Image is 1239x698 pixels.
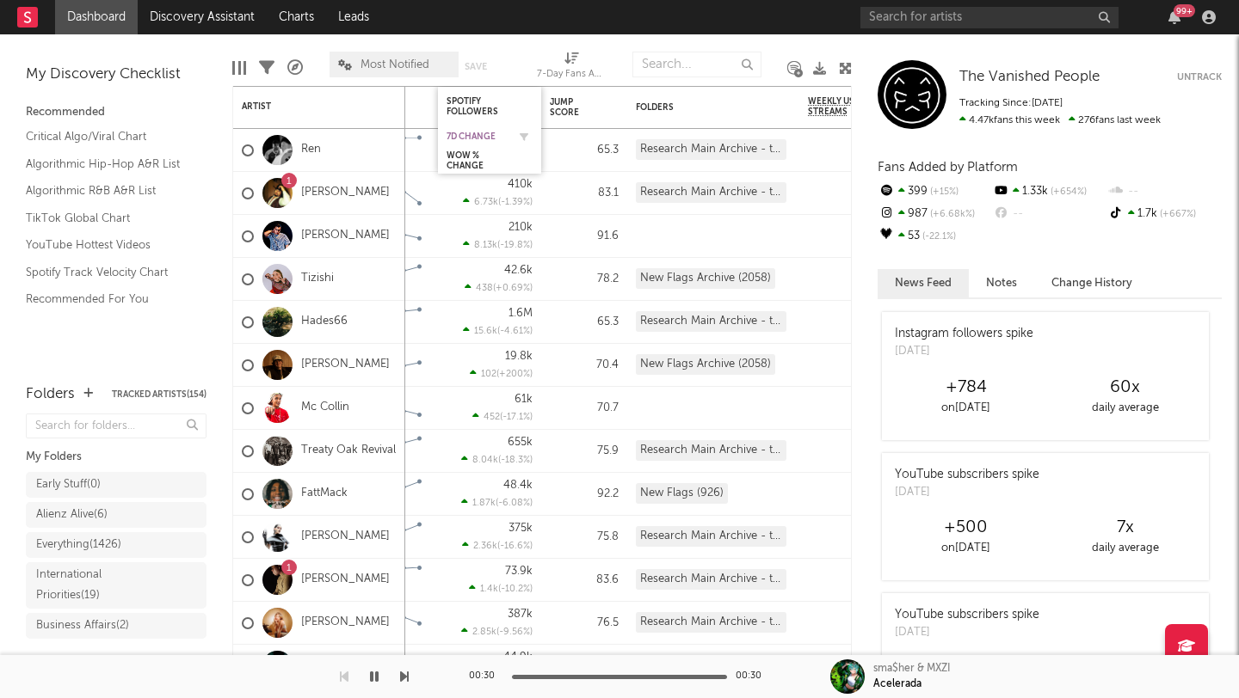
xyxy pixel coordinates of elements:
div: Everything ( 1426 ) [36,535,121,555]
span: 4.47k fans this week [959,115,1060,126]
div: New Flags (926) [636,483,728,504]
span: 438 [476,284,493,293]
div: My Discovery Checklist [26,64,206,85]
div: 1.7k [1107,203,1222,225]
div: [DATE] [895,343,1033,360]
a: Hades66 [301,315,348,329]
div: 73.9k [505,566,533,577]
div: 7d Change [447,132,507,142]
div: Jump Score [550,97,593,118]
a: Spotify Track Velocity Chart [26,263,189,282]
div: on [DATE] [886,538,1045,559]
span: 15.6k [474,327,497,336]
div: 99 + [1174,4,1195,17]
a: Business Affairs(2) [26,613,206,639]
div: Artist [242,101,371,112]
div: ( ) [469,583,533,594]
a: [PERSON_NAME] [301,530,390,544]
div: sma$her & MXZI [873,661,950,677]
div: ( ) [462,540,533,551]
div: ( ) [461,454,533,465]
div: New Flags Archive (2058) [636,354,775,375]
span: -18.3 % [501,456,530,465]
div: 75.8 [550,527,619,548]
div: Business Affairs ( 2 ) [36,615,129,636]
div: 70.7 [550,398,619,419]
a: International Priorities(19) [26,562,206,609]
span: -9.56 % [499,628,530,637]
div: ( ) [465,282,533,293]
input: Search... [632,52,761,77]
div: Early Stuff ( 0 ) [36,475,101,495]
a: Mc Collin [301,401,349,415]
span: 102 [481,370,496,379]
span: 2.36k [473,542,497,551]
div: 375k [509,523,533,534]
span: Most Notified [361,59,429,70]
button: Notes [969,269,1034,297]
div: +500 [886,517,1045,538]
span: The Vanished People [959,70,1100,84]
span: Fans Added by Platform [878,161,1018,174]
a: Critical Algo/Viral Chart [26,127,189,146]
span: 8.13k [474,241,497,250]
span: 276 fans last week [959,115,1161,126]
span: +654 % [1048,187,1087,197]
span: -17.1 % [502,413,530,422]
span: -10.2 % [501,585,530,594]
a: [PERSON_NAME] [301,229,390,243]
div: 387k [508,609,533,620]
span: 8.04k [472,456,498,465]
div: 1.6M [509,308,533,319]
a: Ren [301,143,321,157]
div: New Flags Archive (2058) [636,268,775,289]
div: My Folders [26,447,206,468]
span: +15 % [928,187,959,197]
div: Research Main Archive - transferred from [PERSON_NAME] (778) [636,612,786,633]
button: 99+ [1168,10,1180,24]
div: Edit Columns [232,43,246,93]
div: 48.4k [503,480,533,491]
div: Recommended [26,102,206,123]
a: Tizishi [301,272,334,286]
div: +784 [886,377,1045,398]
div: 83.6 [550,570,619,591]
div: Filters [259,43,274,93]
button: Filter by 7d Change [515,128,533,145]
div: ( ) [470,368,533,379]
a: [PERSON_NAME] [301,186,390,200]
div: 65.3 [550,312,619,333]
div: ( ) [463,196,533,207]
a: Recommended For You [26,290,189,309]
div: 210k [509,222,533,233]
div: 78.2 [550,269,619,290]
div: 91.6 [550,226,619,247]
div: 83.1 [550,183,619,204]
button: News Feed [878,269,969,297]
a: [PERSON_NAME] [301,358,390,372]
a: YouTube Hottest Videos [26,236,189,254]
div: 00:30 [736,666,770,687]
div: 410k [508,179,533,190]
div: ( ) [463,239,533,250]
input: Search for folders... [26,413,206,438]
div: 399 [878,181,992,203]
div: Folders [636,102,765,113]
span: -4.61 % [500,327,530,336]
a: Algorithmic R&B A&R List [26,181,189,200]
div: Research Main Archive - transferred from [PERSON_NAME] (778) [636,182,786,203]
a: TikTok Global Chart [26,209,189,228]
span: 2.85k [472,628,496,637]
div: 44.9k [503,652,533,663]
button: Change History [1034,269,1150,297]
a: Alienz Alive(6) [26,502,206,528]
div: 70.4 [550,355,619,376]
div: 76.5 [550,613,619,634]
a: Treaty Oak Revival [301,444,396,458]
div: 1.33k [992,181,1106,203]
div: Research Main Archive - transferred from [PERSON_NAME] (778) [636,526,786,547]
span: 1.4k [480,585,498,594]
input: Search for artists [860,7,1119,28]
div: 655k [508,437,533,448]
div: 53 [878,225,992,248]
